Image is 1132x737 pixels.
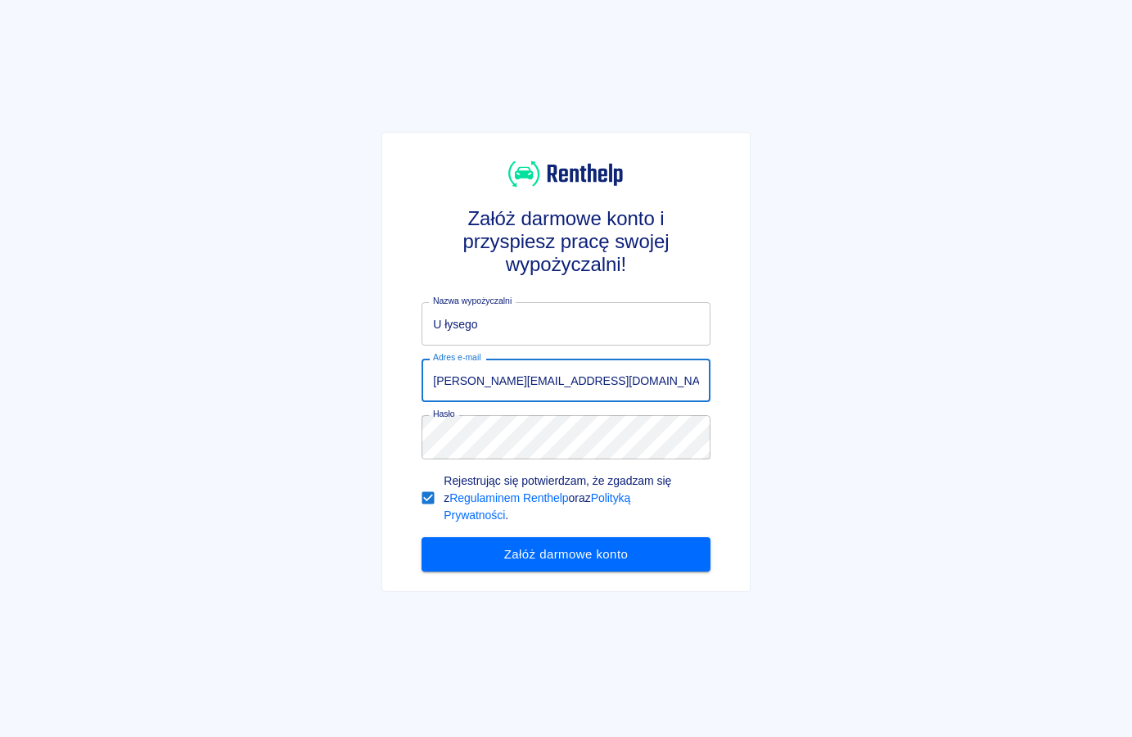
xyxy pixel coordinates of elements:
label: Hasło [433,408,455,420]
a: Regulaminem Renthelp [449,491,568,504]
label: Nazwa wypożyczalni [433,295,512,307]
img: Renthelp logo [508,159,623,189]
label: Adres e-mail [433,351,480,364]
p: Rejestrując się potwierdzam, że zgadzam się z oraz . [444,472,697,524]
button: Załóż darmowe konto [422,537,710,572]
h3: Załóż darmowe konto i przyspiesz pracę swojej wypożyczalni! [422,207,710,276]
a: Polityką Prywatności [444,491,630,522]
